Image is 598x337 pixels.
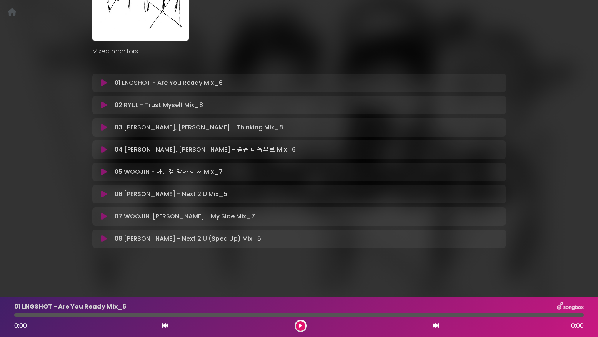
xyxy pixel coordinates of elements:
[115,212,255,221] p: 07 WOOJIN, [PERSON_NAME] - My Side Mix_7
[115,123,283,132] p: 03 [PERSON_NAME], [PERSON_NAME] - Thinking Mix_8
[115,234,261,243] p: 08 [PERSON_NAME] - Next 2 U (Sped Up) Mix_5
[92,47,506,56] p: Mixed monitors
[115,145,296,154] p: 04 [PERSON_NAME], [PERSON_NAME] - 좋은 마음으로 Mix_6
[115,167,223,177] p: 05 WOOJIN - 아닌걸 알아 이제 Mix_7
[115,78,223,88] p: 01 LNGSHOT - Are You Ready Mix_6
[115,190,227,199] p: 06 [PERSON_NAME] - Next 2 U Mix_5
[115,101,203,110] p: 02 RYUL - Trust Myself Mix_8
